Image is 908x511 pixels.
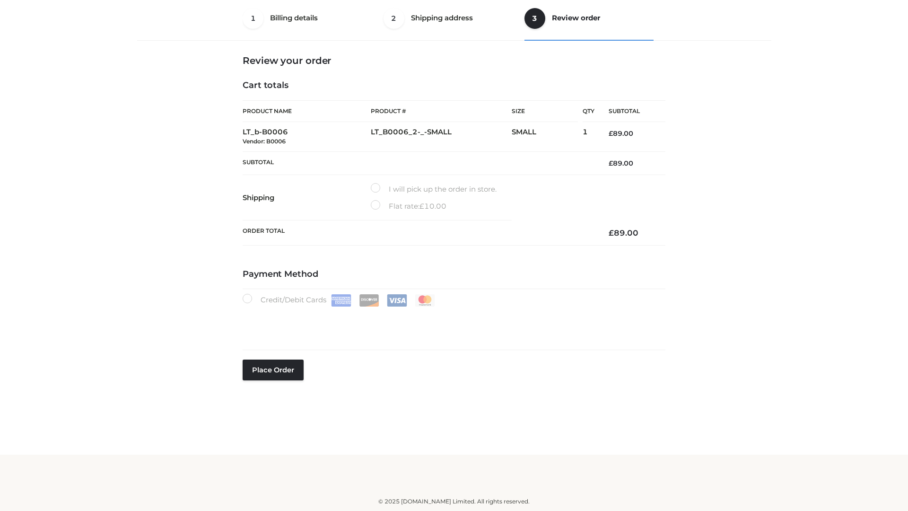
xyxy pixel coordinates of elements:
td: LT_b-B0006 [243,122,371,152]
span: £ [609,228,614,238]
span: £ [609,129,613,138]
th: Qty [583,100,594,122]
label: Credit/Debit Cards [243,294,436,307]
div: © 2025 [DOMAIN_NAME] Limited. All rights reserved. [140,497,768,506]
bdi: 89.00 [609,159,633,167]
bdi: 89.00 [609,129,633,138]
th: Subtotal [243,151,594,175]
h4: Cart totals [243,80,665,91]
button: Place order [243,360,304,380]
th: Subtotal [594,101,665,122]
td: 1 [583,122,594,152]
bdi: 89.00 [609,228,638,238]
th: Product # [371,100,512,122]
label: Flat rate: [371,200,446,212]
h3: Review your order [243,55,665,66]
img: Amex [331,294,351,307]
td: SMALL [512,122,583,152]
bdi: 10.00 [419,202,446,211]
img: Discover [359,294,379,307]
th: Product Name [243,100,371,122]
th: Size [512,101,578,122]
td: LT_B0006_2-_-SMALL [371,122,512,152]
img: Mastercard [415,294,435,307]
th: Shipping [243,175,371,220]
span: £ [609,159,613,167]
iframe: Secure payment input frame [241,305,664,339]
img: Visa [387,294,407,307]
label: I will pick up the order in store. [371,183,497,195]
span: £ [419,202,424,211]
small: Vendor: B0006 [243,138,286,145]
h4: Payment Method [243,269,665,280]
th: Order Total [243,220,594,246]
